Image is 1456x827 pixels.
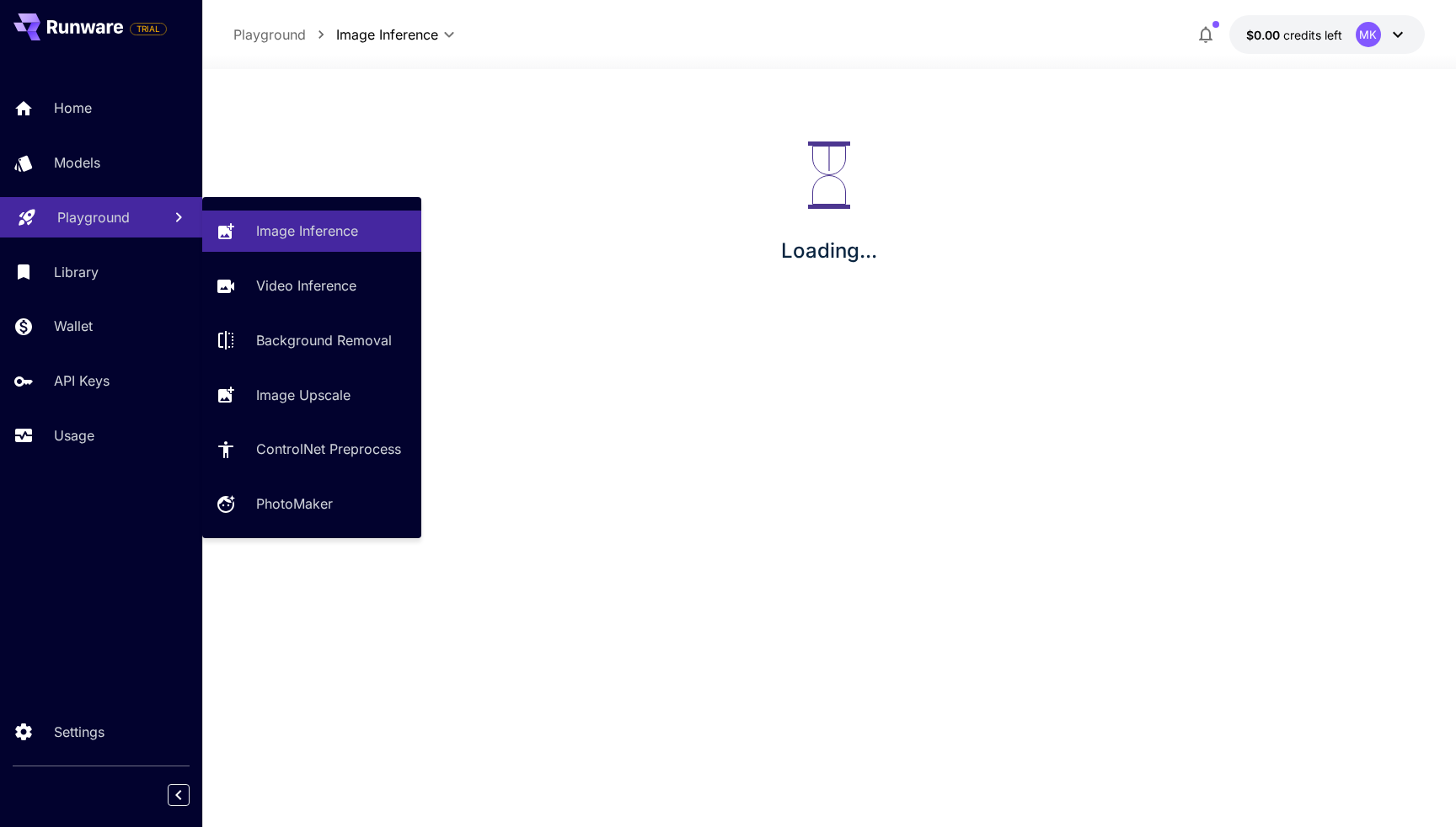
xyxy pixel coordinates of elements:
[54,425,94,446] p: Usage
[57,207,130,227] p: Playground
[256,439,401,459] p: ControlNet Preprocess
[1229,15,1425,54] button: $0.00
[54,371,110,391] p: API Keys
[180,780,202,810] div: Collapse sidebar
[256,385,351,405] p: Image Upscale
[202,265,421,307] a: Video Inference
[202,320,421,361] a: Background Removal
[256,275,356,296] p: Video Inference
[54,98,92,118] p: Home
[54,316,93,336] p: Wallet
[202,429,421,470] a: ControlNet Preprocess
[233,24,336,45] nav: breadcrumb
[1246,26,1342,44] div: $0.00
[202,374,421,415] a: Image Upscale
[202,211,421,252] a: Image Inference
[233,24,306,45] p: Playground
[256,494,333,514] p: PhotoMaker
[168,784,190,806] button: Collapse sidebar
[202,483,421,525] a: PhotoMaker
[54,262,99,282] p: Library
[131,23,166,35] span: TRIAL
[54,722,104,742] p: Settings
[1283,28,1342,42] span: credits left
[256,330,392,350] p: Background Removal
[336,24,438,45] span: Image Inference
[781,236,877,266] p: Loading...
[1246,28,1283,42] span: $0.00
[130,19,167,39] span: Add your payment card to enable full platform functionality.
[256,221,358,241] p: Image Inference
[1356,22,1381,47] div: MK
[54,152,100,173] p: Models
